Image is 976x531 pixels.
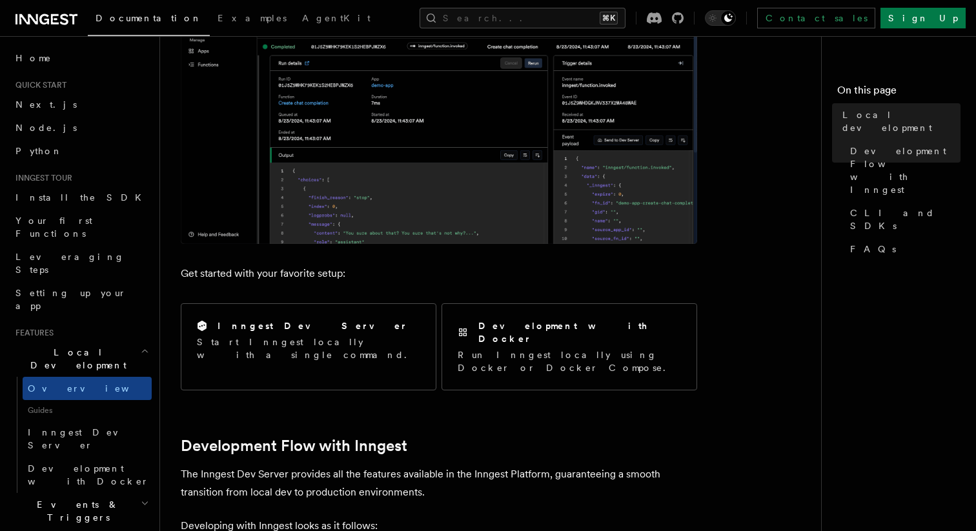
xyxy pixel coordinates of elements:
span: Documentation [96,13,202,23]
a: Setting up your app [10,281,152,317]
a: AgentKit [294,4,378,35]
span: Install the SDK [15,192,149,203]
span: Events & Triggers [10,498,141,524]
a: Install the SDK [10,186,152,209]
span: Local development [842,108,961,134]
h4: On this page [837,83,961,103]
p: Run Inngest locally using Docker or Docker Compose. [458,348,681,374]
a: Development with DockerRun Inngest locally using Docker or Docker Compose. [442,303,697,390]
a: Your first Functions [10,209,152,245]
a: Development with Docker [23,457,152,493]
p: The Inngest Dev Server provides all the features available in the Inngest Platform, guaranteeing ... [181,465,697,501]
span: AgentKit [302,13,371,23]
span: Examples [218,13,287,23]
h2: Development with Docker [478,319,681,345]
button: Search...⌘K [420,8,625,28]
a: Sign Up [880,8,966,28]
span: Development Flow with Inngest [850,145,961,196]
a: Python [10,139,152,163]
span: CLI and SDKs [850,206,961,232]
span: Quick start [10,80,66,90]
div: Local Development [10,377,152,493]
a: Overview [23,377,152,400]
span: Your first Functions [15,215,92,239]
span: Guides [23,400,152,421]
p: Start Inngest locally with a single command. [197,336,420,361]
span: Home [15,52,52,65]
span: Python [15,146,63,156]
a: Development Flow with Inngest [845,139,961,201]
a: Documentation [88,4,210,36]
kbd: ⌘K [600,12,618,25]
a: Inngest Dev Server [23,421,152,457]
a: FAQs [845,237,961,261]
p: Get started with your favorite setup: [181,265,697,283]
a: Next.js [10,93,152,116]
span: Inngest Dev Server [28,427,138,450]
span: Node.js [15,123,77,133]
a: Node.js [10,116,152,139]
a: Contact sales [757,8,875,28]
a: Examples [210,4,294,35]
span: Next.js [15,99,77,110]
span: Development with Docker [28,463,149,486]
button: Local Development [10,341,152,377]
h2: Inngest Dev Server [218,319,408,332]
span: Local Development [10,346,141,372]
span: Inngest tour [10,173,72,183]
a: Home [10,46,152,70]
span: Overview [28,383,161,394]
span: Leveraging Steps [15,252,125,275]
span: FAQs [850,243,896,255]
button: Events & Triggers [10,493,152,529]
span: Setting up your app [15,288,127,311]
a: CLI and SDKs [845,201,961,237]
span: Features [10,328,54,338]
a: Development Flow with Inngest [181,437,407,455]
a: Local development [837,103,961,139]
a: Leveraging Steps [10,245,152,281]
a: Inngest Dev ServerStart Inngest locally with a single command. [181,303,436,390]
button: Toggle dark mode [705,10,736,26]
